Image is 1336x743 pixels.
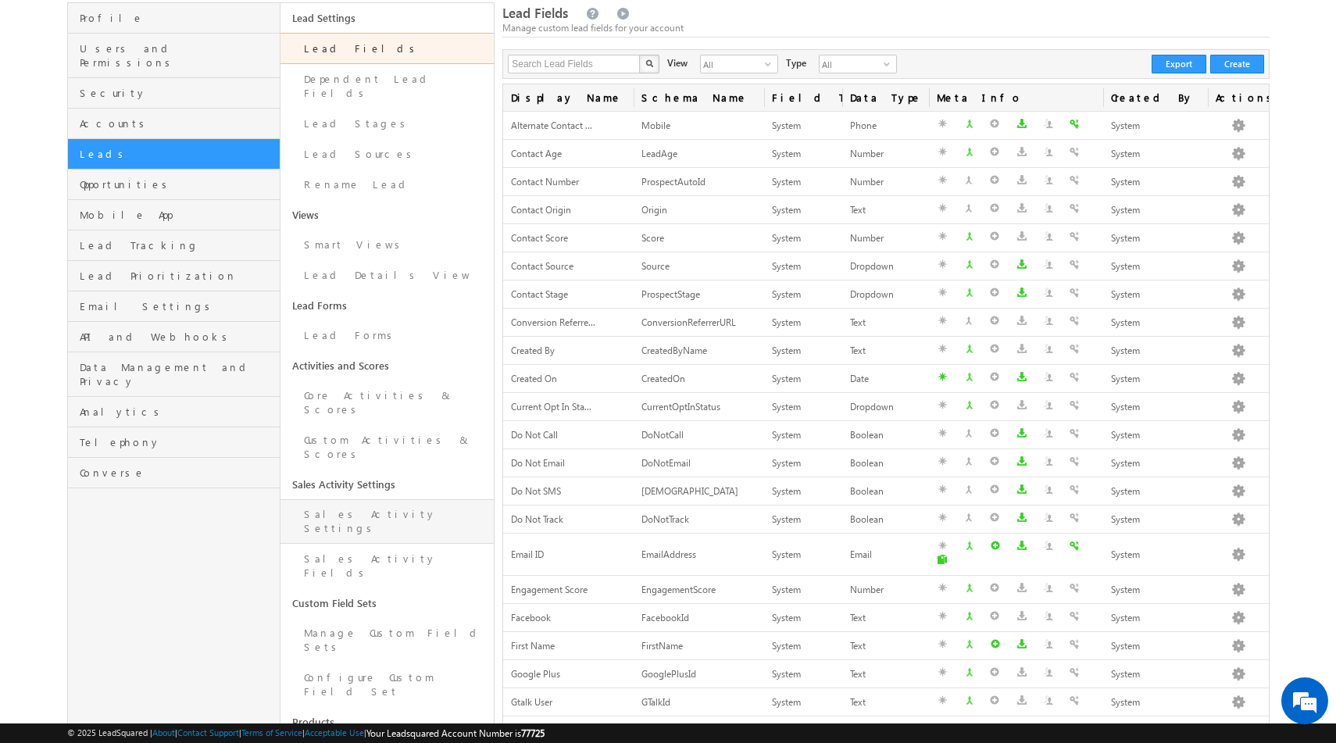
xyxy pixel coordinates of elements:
div: ProspectStage [641,287,756,303]
a: Converse [68,458,280,488]
div: Number [850,582,921,598]
div: Source [641,259,756,275]
a: Dependent Lead Fields [280,64,494,109]
span: Do Not Track [511,513,563,525]
a: Leads [68,139,280,170]
span: Telephony [80,435,277,449]
button: Export [1152,55,1206,73]
div: System [1111,695,1200,711]
a: Configure Custom Field Set [280,663,494,707]
a: About [152,727,175,738]
div: CreatedOn [641,371,756,388]
div: System [1111,315,1200,331]
div: System [772,371,834,388]
span: Profile [80,11,277,25]
a: Lead Settings [280,3,494,33]
div: System [772,512,834,528]
img: d_60004797649_company_0_60004797649 [27,82,66,102]
span: Gtalk User [511,696,552,708]
div: System [772,202,834,219]
div: Text [850,202,921,219]
a: Analytics [68,397,280,427]
span: Email Settings [80,299,277,313]
div: ConversionReferrerURL [641,315,756,331]
a: Lead Forms [280,320,494,351]
div: Dropdown [850,259,921,275]
span: All [820,55,884,73]
div: System [1111,371,1200,388]
div: Email [850,547,921,563]
div: Text [850,695,921,711]
span: First Name [511,640,555,652]
a: Core Activities & Scores [280,380,494,425]
div: System [1111,174,1200,191]
span: Contact Number [511,176,579,188]
div: System [772,484,834,500]
div: Number [850,230,921,247]
span: Contact Age [511,148,562,159]
div: System [772,666,834,683]
a: Views [280,200,494,230]
a: Acceptable Use [305,727,364,738]
a: Lead Fields [280,33,494,64]
div: Date [850,371,921,388]
a: Lead Tracking [68,230,280,261]
div: Text [850,343,921,359]
div: DoNotEmail [641,455,756,472]
div: System [1111,582,1200,598]
div: Phone [850,118,921,134]
div: System [1111,484,1200,500]
div: System [1111,427,1200,444]
div: System [772,582,834,598]
span: Field Type [764,84,842,111]
div: System [772,146,834,163]
div: System [1111,287,1200,303]
span: Email ID [511,548,544,560]
div: Text [850,610,921,627]
a: Opportunities [68,170,280,200]
div: Boolean [850,484,921,500]
div: DoNotCall [641,427,756,444]
div: System [772,259,834,275]
span: Converse [80,466,277,480]
span: © 2025 LeadSquared | | | | | [67,726,545,741]
span: Actions [1208,84,1269,111]
div: System [772,230,834,247]
span: Google Plus [511,668,560,680]
a: Custom Field Sets [280,588,494,618]
span: Your Leadsquared Account Number is [366,727,545,739]
span: select [884,59,896,69]
div: System [772,695,834,711]
div: System [1111,230,1200,247]
a: Users and Permissions [68,34,280,78]
a: API and Webhooks [68,322,280,352]
a: Security [68,78,280,109]
div: DoNotTrack [641,512,756,528]
div: Number [850,146,921,163]
a: Data Management and Privacy [68,352,280,397]
span: Do Not SMS [511,485,561,497]
span: Conversion Referre... [511,316,595,328]
span: Contact Score [511,232,568,244]
span: Mobile App [80,208,277,222]
div: Minimize live chat window [256,8,294,45]
span: Created On [511,373,557,384]
a: Mobile App [68,200,280,230]
img: Search [645,59,653,67]
span: Analytics [80,405,277,419]
span: select [765,59,777,69]
div: View [667,55,688,70]
div: EngagementScore [641,582,756,598]
span: Engagement Score [511,584,588,595]
span: Data Type [842,84,929,111]
div: System [772,287,834,303]
span: Leads [80,147,277,161]
span: Lead Prioritization [80,269,277,283]
a: Smart Views [280,230,494,260]
div: System [1111,547,1200,563]
div: Text [850,638,921,655]
div: System [772,174,834,191]
div: CurrentOptInStatus [641,399,756,416]
button: Create [1210,55,1264,73]
em: Start Chat [213,481,284,502]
